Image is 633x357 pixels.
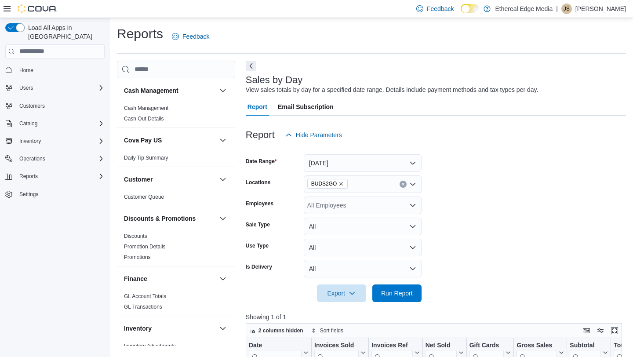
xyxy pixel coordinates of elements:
[2,99,108,112] button: Customers
[19,102,45,109] span: Customers
[311,179,337,188] span: BUDS2GO
[16,83,105,93] span: Users
[218,323,228,334] button: Inventory
[117,192,235,206] div: Customer
[304,260,422,277] button: All
[124,86,178,95] h3: Cash Management
[556,4,558,14] p: |
[570,341,601,350] div: Subtotal
[16,100,105,111] span: Customers
[2,153,108,165] button: Operations
[218,213,228,224] button: Discounts & Promotions
[124,304,162,310] a: GL Transactions
[372,284,422,302] button: Run Report
[124,154,168,161] span: Daily Tip Summary
[5,60,105,224] nav: Complex example
[19,155,45,162] span: Operations
[124,254,151,261] span: Promotions
[246,200,273,207] label: Employees
[124,244,166,250] a: Promotion Details
[371,341,412,350] div: Invoices Ref
[246,242,269,249] label: Use Type
[182,32,209,41] span: Feedback
[16,153,49,164] button: Operations
[124,193,164,200] span: Customer Queue
[2,82,108,94] button: Users
[282,126,346,144] button: Hide Parameters
[124,115,164,122] span: Cash Out Details
[258,327,303,334] span: 2 columns hidden
[117,231,235,266] div: Discounts & Promotions
[16,189,105,200] span: Settings
[124,303,162,310] span: GL Transactions
[409,202,416,209] button: Open list of options
[124,194,164,200] a: Customer Queue
[2,64,108,76] button: Home
[124,343,176,349] a: Inventory Adjustments
[124,293,166,300] span: GL Account Totals
[320,327,343,334] span: Sort fields
[19,120,37,127] span: Catalog
[124,233,147,239] a: Discounts
[124,175,153,184] h3: Customer
[317,284,366,302] button: Export
[124,214,196,223] h3: Discounts & Promotions
[124,324,216,333] button: Inventory
[246,313,626,321] p: Showing 1 of 1
[124,175,216,184] button: Customer
[124,274,216,283] button: Finance
[124,86,216,95] button: Cash Management
[461,4,479,13] input: Dark Mode
[338,181,344,186] button: Remove BUDS2GO from selection in this group
[124,105,168,111] a: Cash Management
[304,218,422,235] button: All
[517,341,557,350] div: Gross Sales
[16,65,105,76] span: Home
[218,174,228,185] button: Customer
[117,153,235,167] div: Cova Pay US
[308,325,347,336] button: Sort fields
[117,103,235,127] div: Cash Management
[296,131,342,139] span: Hide Parameters
[16,171,105,182] span: Reports
[246,75,303,85] h3: Sales by Day
[304,239,422,256] button: All
[575,4,626,14] p: [PERSON_NAME]
[249,341,302,350] div: Date
[609,325,620,336] button: Enter fullscreen
[124,214,216,223] button: Discounts & Promotions
[400,181,407,188] button: Clear input
[218,273,228,284] button: Finance
[425,341,456,350] div: Net Sold
[124,324,152,333] h3: Inventory
[124,155,168,161] a: Daily Tip Summary
[469,341,504,350] div: Gift Cards
[246,221,270,228] label: Sale Type
[2,135,108,147] button: Inventory
[218,135,228,146] button: Cova Pay US
[124,116,164,122] a: Cash Out Details
[16,189,42,200] a: Settings
[16,65,37,76] a: Home
[16,83,36,93] button: Users
[307,179,348,189] span: BUDS2GO
[2,117,108,130] button: Catalog
[314,341,359,350] div: Invoices Sold
[246,179,271,186] label: Locations
[427,4,454,13] span: Feedback
[16,136,44,146] button: Inventory
[246,325,307,336] button: 2 columns hidden
[18,4,57,13] img: Cova
[564,4,570,14] span: JS
[124,136,162,145] h3: Cova Pay US
[2,170,108,182] button: Reports
[218,85,228,96] button: Cash Management
[247,98,267,116] span: Report
[19,67,33,74] span: Home
[124,105,168,112] span: Cash Management
[124,136,216,145] button: Cova Pay US
[16,118,105,129] span: Catalog
[19,173,38,180] span: Reports
[246,85,538,95] div: View sales totals by day for a specified date range. Details include payment methods and tax type...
